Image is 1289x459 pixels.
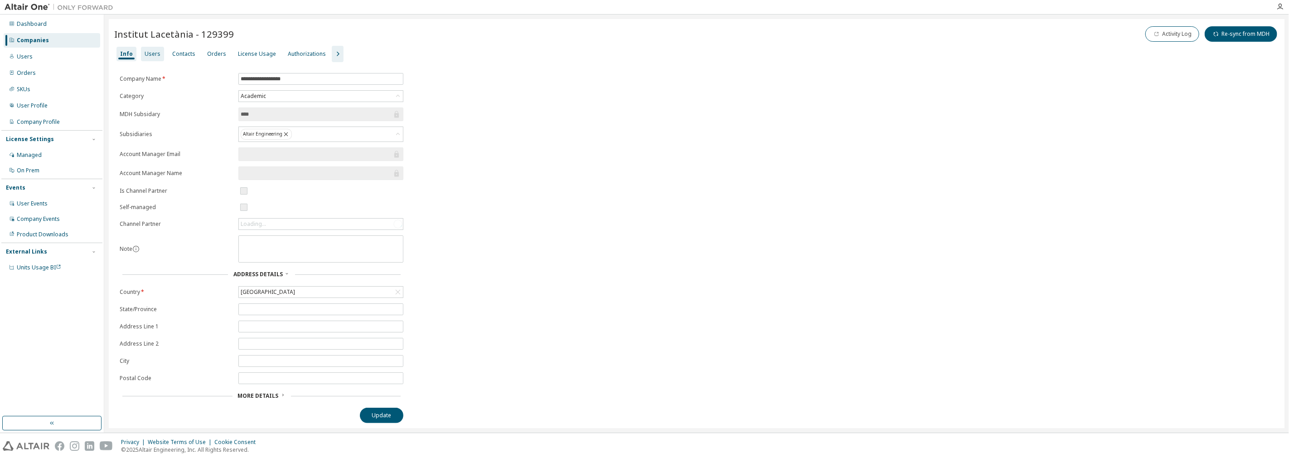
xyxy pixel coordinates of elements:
[17,53,33,60] div: Users
[114,28,234,40] span: Institut Lacetània - 129399
[148,439,214,446] div: Website Terms of Use
[55,441,64,451] img: facebook.svg
[120,288,233,296] label: Country
[120,111,233,118] label: MDH Subsidary
[233,270,283,278] span: Address Details
[360,408,403,423] button: Update
[241,129,292,140] div: Altair Engineering
[121,446,261,454] p: © 2025 Altair Engineering, Inc. All Rights Reserved.
[1205,26,1277,42] button: Re-sync from MDH
[1145,26,1199,42] button: Activity Log
[120,306,233,313] label: State/Province
[6,248,47,255] div: External Links
[17,231,68,238] div: Product Downloads
[238,392,279,400] span: More Details
[17,264,61,271] span: Units Usage BI
[6,136,54,143] div: License Settings
[6,184,25,191] div: Events
[214,439,261,446] div: Cookie Consent
[17,69,36,77] div: Orders
[288,50,326,58] div: Authorizations
[120,170,233,177] label: Account Manager Name
[85,441,94,451] img: linkedin.svg
[100,441,113,451] img: youtube.svg
[3,441,49,451] img: altair_logo.svg
[120,220,233,228] label: Channel Partner
[239,127,403,142] div: Altair Engineering
[17,167,39,174] div: On Prem
[239,219,403,229] div: Loading...
[120,375,233,382] label: Postal Code
[17,118,60,126] div: Company Profile
[120,50,133,58] div: Info
[239,91,403,102] div: Academic
[120,323,233,330] label: Address Line 1
[17,37,49,44] div: Companies
[239,287,403,298] div: [GEOGRAPHIC_DATA]
[17,151,42,159] div: Managed
[239,91,267,101] div: Academic
[172,50,195,58] div: Contacts
[70,441,79,451] img: instagram.svg
[120,245,132,253] label: Note
[120,340,233,347] label: Address Line 2
[5,3,118,12] img: Altair One
[121,439,148,446] div: Privacy
[120,131,233,138] label: Subsidiaries
[132,245,140,253] button: information
[120,151,233,158] label: Account Manager Email
[120,93,233,100] label: Category
[241,220,266,228] div: Loading...
[239,287,296,297] div: [GEOGRAPHIC_DATA]
[17,215,60,223] div: Company Events
[207,50,226,58] div: Orders
[120,357,233,365] label: City
[120,187,233,195] label: Is Channel Partner
[238,50,276,58] div: License Usage
[17,86,30,93] div: SKUs
[17,102,48,109] div: User Profile
[17,200,48,207] div: User Events
[120,204,233,211] label: Self-managed
[120,75,233,83] label: Company Name
[145,50,160,58] div: Users
[17,20,47,28] div: Dashboard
